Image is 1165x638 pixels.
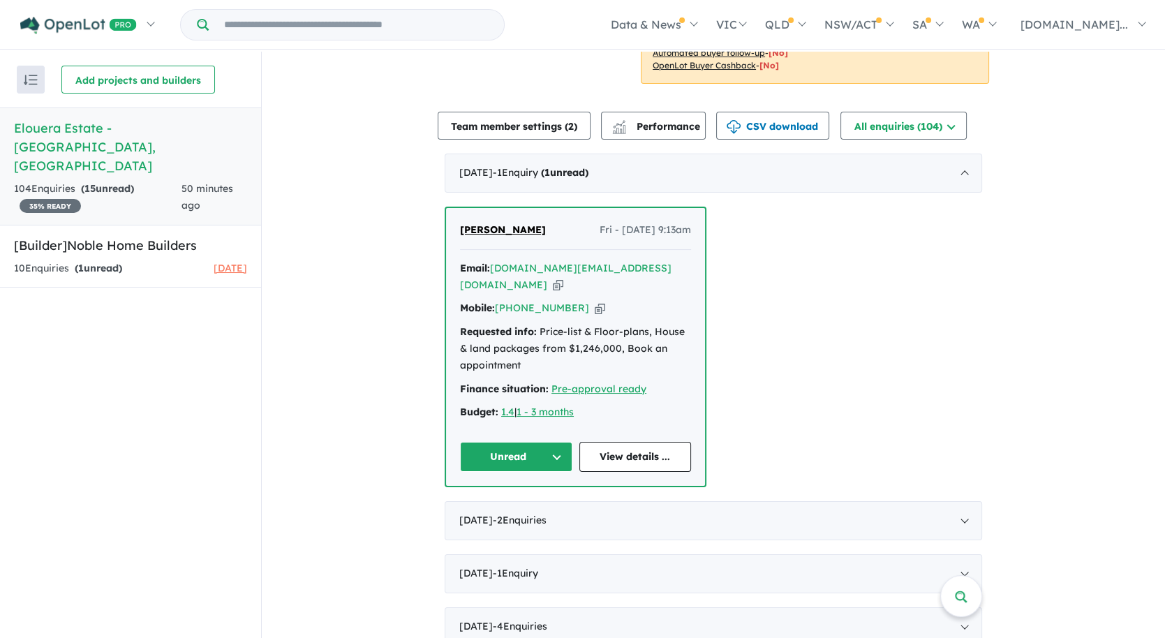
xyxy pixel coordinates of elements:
strong: Finance situation: [460,383,549,395]
span: [DOMAIN_NAME]... [1021,17,1128,31]
img: line-chart.svg [613,120,625,128]
div: [DATE] [445,154,982,193]
strong: Mobile: [460,302,495,314]
u: OpenLot Buyer Cashback [653,60,756,71]
div: 104 Enquir ies [14,181,181,214]
span: - 1 Enquir y [493,567,538,579]
span: 1 [544,166,550,179]
div: [DATE] [445,554,982,593]
a: Pre-approval ready [551,383,646,395]
span: Fri - [DATE] 9:13am [600,222,691,239]
span: 50 minutes ago [181,182,233,212]
span: [No] [769,47,788,58]
img: bar-chart.svg [612,125,626,134]
img: Openlot PRO Logo White [20,17,137,34]
strong: ( unread) [541,166,588,179]
div: | [460,404,691,421]
span: 1 [78,262,84,274]
strong: Budget: [460,406,498,418]
span: 2 [568,120,574,133]
button: Performance [601,112,706,140]
button: Add projects and builders [61,66,215,94]
span: - 2 Enquir ies [493,514,547,526]
button: Team member settings (2) [438,112,591,140]
span: [No] [759,60,779,71]
span: [DATE] [214,262,247,274]
strong: Email: [460,262,490,274]
div: [DATE] [445,501,982,540]
strong: Requested info: [460,325,537,338]
div: 10 Enquir ies [14,260,122,277]
button: Unread [460,442,572,472]
u: Automated buyer follow-up [653,47,765,58]
span: 35 % READY [20,199,81,213]
div: Price-list & Floor-plans, House & land packages from $1,246,000, Book an appointment [460,324,691,373]
input: Try estate name, suburb, builder or developer [212,10,501,40]
button: CSV download [716,112,829,140]
strong: ( unread) [81,182,134,195]
button: All enquiries (104) [840,112,967,140]
span: - 1 Enquir y [493,166,588,179]
span: 15 [84,182,96,195]
img: download icon [727,120,741,134]
img: sort.svg [24,75,38,85]
a: View details ... [579,442,692,472]
h5: Elouera Estate - [GEOGRAPHIC_DATA] , [GEOGRAPHIC_DATA] [14,119,247,175]
span: Performance [614,120,700,133]
span: [PERSON_NAME] [460,223,546,236]
h5: [Builder] Noble Home Builders [14,236,247,255]
button: Copy [595,301,605,316]
span: - 4 Enquir ies [493,620,547,632]
a: [PHONE_NUMBER] [495,302,589,314]
a: 1.4 [501,406,514,418]
button: Copy [553,278,563,292]
a: 1 - 3 months [517,406,574,418]
a: [DOMAIN_NAME][EMAIL_ADDRESS][DOMAIN_NAME] [460,262,671,291]
a: [PERSON_NAME] [460,222,546,239]
strong: ( unread) [75,262,122,274]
